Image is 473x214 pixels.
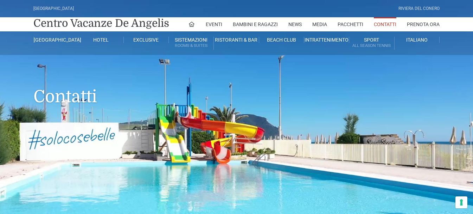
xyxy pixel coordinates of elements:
a: Bambini e Ragazzi [233,17,278,31]
a: Exclusive [124,37,169,43]
a: News [288,17,302,31]
a: Centro Vacanze De Angelis [33,16,169,30]
a: Intrattenimento [304,37,349,43]
a: Italiano [395,37,440,43]
small: Rooms & Suites [169,42,213,49]
small: All Season Tennis [349,42,394,49]
a: Ristoranti & Bar [214,37,259,43]
a: Media [312,17,327,31]
a: SportAll Season Tennis [349,37,394,50]
div: [GEOGRAPHIC_DATA] [33,5,74,12]
a: Contatti [374,17,396,31]
a: Beach Club [259,37,304,43]
a: SistemazioniRooms & Suites [169,37,214,50]
a: Hotel [78,37,123,43]
a: Pacchetti [338,17,363,31]
button: Le tue preferenze relative al consenso per le tecnologie di tracciamento [455,196,467,208]
a: Prenota Ora [407,17,440,31]
a: Eventi [206,17,222,31]
div: Riviera Del Conero [398,5,440,12]
span: Italiano [406,37,428,43]
h1: Contatti [33,55,440,117]
a: [GEOGRAPHIC_DATA] [33,37,78,43]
